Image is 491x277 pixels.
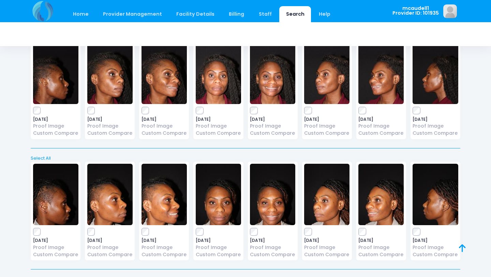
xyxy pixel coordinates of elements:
span: [DATE] [196,238,241,243]
span: [DATE] [33,117,78,121]
a: Custom Compare [358,130,404,137]
img: image [87,43,133,104]
a: Proof Image [250,122,295,130]
a: Custom Compare [358,251,404,258]
img: image [33,43,78,104]
a: Custom Compare [250,251,295,258]
a: Custom Compare [33,251,78,258]
img: image [33,164,78,225]
img: image [304,43,349,104]
a: Proof Image [304,244,349,251]
span: mcaudell1 Provider ID: 101935 [392,6,439,16]
a: Proof Image [196,244,241,251]
a: Staff [252,6,278,22]
span: [DATE] [304,238,349,243]
img: image [196,43,241,104]
a: Proof Image [33,244,78,251]
span: [DATE] [142,238,187,243]
a: Custom Compare [250,130,295,137]
span: [DATE] [196,117,241,121]
a: Custom Compare [413,130,458,137]
img: image [413,164,458,225]
a: Custom Compare [33,130,78,137]
img: image [250,43,295,104]
img: image [142,164,187,225]
a: Proof Image [142,122,187,130]
a: Proof Image [33,122,78,130]
span: [DATE] [250,117,295,121]
img: image [87,164,133,225]
img: image [358,43,404,104]
img: image [142,43,187,104]
a: Proof Image [87,244,133,251]
span: [DATE] [358,117,404,121]
a: Facility Details [170,6,221,22]
img: image [250,164,295,225]
span: [DATE] [250,238,295,243]
a: Select All [29,155,463,162]
a: Custom Compare [413,251,458,258]
span: [DATE] [33,238,78,243]
a: Home [66,6,95,22]
span: [DATE] [413,238,458,243]
span: [DATE] [413,117,458,121]
a: Help [312,6,337,22]
span: [DATE] [304,117,349,121]
a: Proof Image [358,122,404,130]
a: Search [279,6,311,22]
a: Proof Image [413,122,458,130]
a: Proof Image [87,122,133,130]
a: Custom Compare [304,130,349,137]
a: Proof Image [304,122,349,130]
a: Provider Management [96,6,168,22]
span: [DATE] [358,238,404,243]
img: image [443,4,457,18]
span: [DATE] [142,117,187,121]
img: image [358,164,404,225]
a: Proof Image [413,244,458,251]
span: [DATE] [87,238,133,243]
a: Custom Compare [142,251,187,258]
img: image [413,43,458,104]
a: Custom Compare [87,130,133,137]
span: [DATE] [87,117,133,121]
a: Proof Image [196,122,241,130]
a: Custom Compare [87,251,133,258]
a: Proof Image [250,244,295,251]
img: image [304,164,349,225]
a: Custom Compare [196,130,241,137]
a: Custom Compare [304,251,349,258]
img: image [196,164,241,225]
a: Custom Compare [142,130,187,137]
a: Proof Image [358,244,404,251]
a: Custom Compare [196,251,241,258]
a: Billing [222,6,251,22]
a: Proof Image [142,244,187,251]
